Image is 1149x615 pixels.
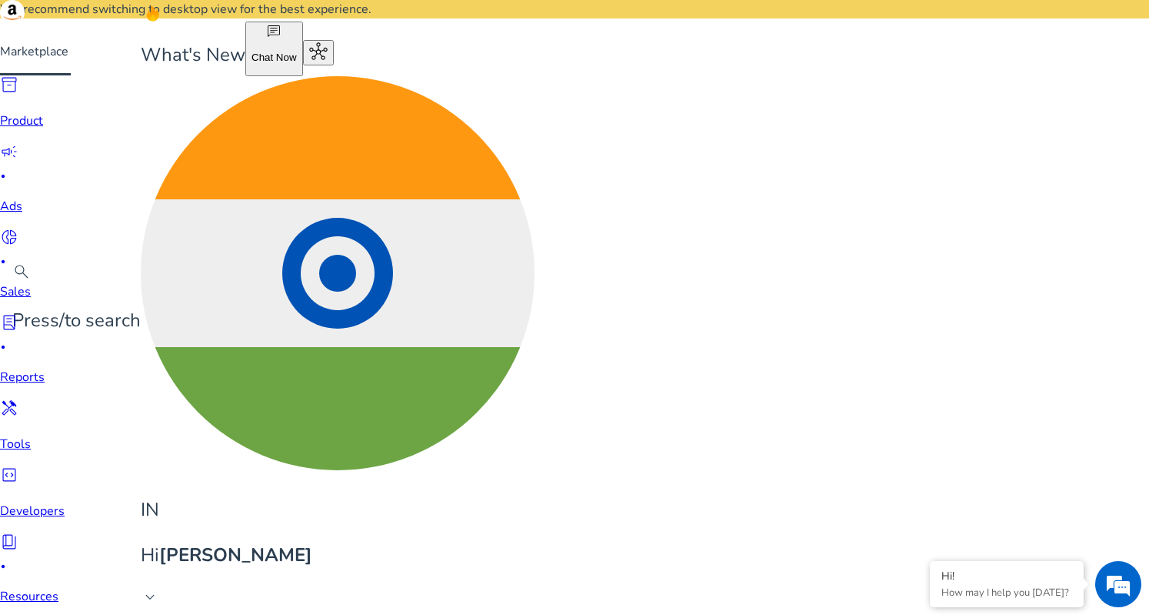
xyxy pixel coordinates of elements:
p: Chat Now [251,52,297,63]
span: What's New [141,42,245,67]
p: Hi [141,542,535,569]
span: chat [266,24,281,39]
button: chatChat Now [245,22,303,76]
button: hub [303,40,334,65]
b: [PERSON_NAME] [159,543,312,567]
img: in.svg [141,76,535,470]
p: Press to search [12,307,141,334]
p: How may I help you today? [941,586,1072,600]
span: keyboard_arrow_down [141,588,159,607]
p: IN [141,496,535,523]
span: hub [309,42,328,61]
div: Hi! [941,569,1072,583]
